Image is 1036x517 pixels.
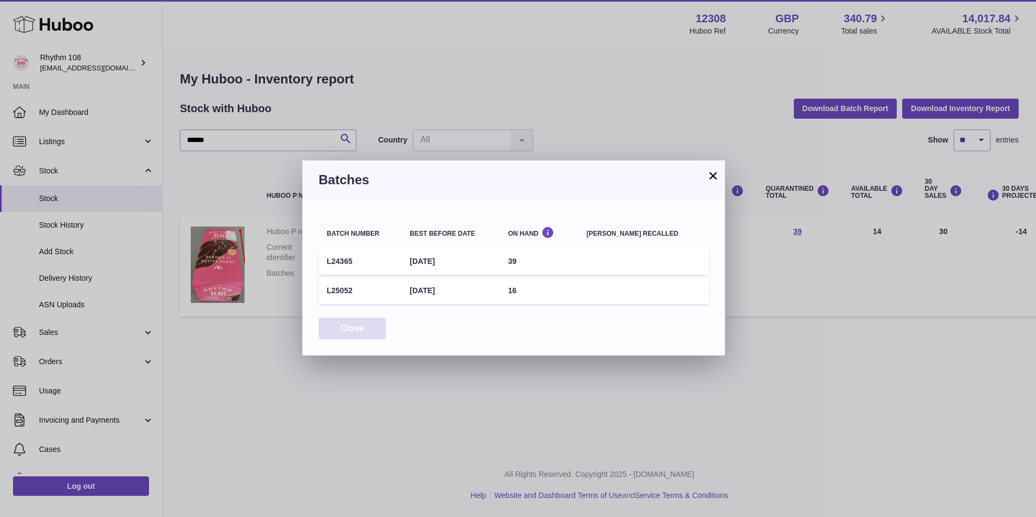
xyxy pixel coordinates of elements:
td: 39 [500,248,579,275]
div: Best before date [410,230,491,237]
button: Close [319,318,386,340]
div: Batch number [327,230,393,237]
div: On Hand [508,227,571,237]
div: [PERSON_NAME] recalled [587,230,701,237]
td: 16 [500,277,579,304]
h3: Batches [319,171,709,189]
td: [DATE] [402,248,500,275]
td: L24365 [319,248,402,275]
td: [DATE] [402,277,500,304]
button: × [707,169,720,182]
td: L25052 [319,277,402,304]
